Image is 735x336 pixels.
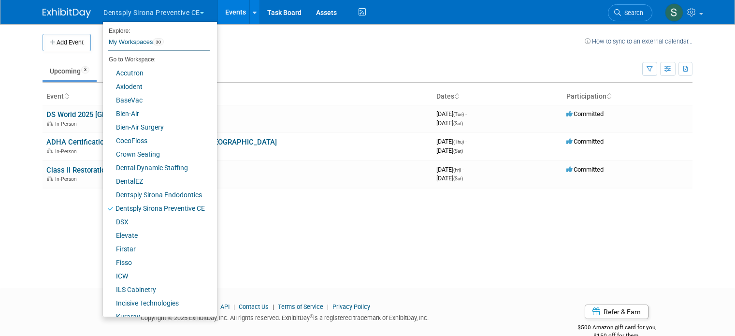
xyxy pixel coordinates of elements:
[585,305,649,319] a: Refer & Earn
[436,175,463,182] span: [DATE]
[239,303,269,310] a: Contact Us
[462,166,464,173] span: -
[103,242,210,256] a: Firstar
[103,256,210,269] a: Fisso
[453,176,463,181] span: (Sat)
[43,34,91,51] button: Add Event
[103,93,210,107] a: BaseVac
[465,110,467,117] span: -
[43,88,432,105] th: Event
[81,66,89,73] span: 3
[453,148,463,154] span: (Sat)
[43,311,526,322] div: Copyright © 2025 ExhibitDay, Inc. All rights reserved. ExhibitDay is a registered trademark of Ex...
[153,38,164,46] span: 30
[55,148,80,155] span: In-Person
[665,3,683,22] img: Samantha Meyers
[453,167,461,173] span: (Fri)
[310,314,313,319] sup: ®
[103,269,210,283] a: ICW
[46,138,277,146] a: ADHA Certification Course [GEOGRAPHIC_DATA], [GEOGRAPHIC_DATA]
[103,296,210,310] a: Incisive Technologies
[99,62,138,80] a: Past93
[436,138,467,145] span: [DATE]
[103,53,210,66] li: Go to Workspace:
[103,66,210,80] a: Accutron
[621,9,643,16] span: Search
[103,120,210,134] a: Bien-Air Surgery
[562,88,692,105] th: Participation
[47,176,53,181] img: In-Person Event
[325,303,331,310] span: |
[103,188,210,202] a: Dentsply Sirona Endodontics
[103,310,210,323] a: Kuraray
[606,92,611,100] a: Sort by Participation Type
[46,110,165,119] a: DS World 2025 [GEOGRAPHIC_DATA]
[465,138,467,145] span: -
[46,166,113,175] a: Class II Restorations
[278,303,323,310] a: Terms of Service
[453,112,464,117] span: (Tue)
[585,38,692,45] a: How to sync to an external calendar...
[103,107,210,120] a: Bien-Air
[436,166,464,173] span: [DATE]
[103,134,210,147] a: CocoFloss
[43,8,91,18] img: ExhibitDay
[332,303,370,310] a: Privacy Policy
[432,88,562,105] th: Dates
[103,283,210,296] a: ILS Cabinetry
[47,148,53,153] img: In-Person Event
[220,303,230,310] a: API
[103,80,210,93] a: Axiodent
[608,4,652,21] a: Search
[453,121,463,126] span: (Sat)
[103,202,210,215] a: Dentsply Sirona Preventive CE
[43,62,97,80] a: Upcoming3
[436,110,467,117] span: [DATE]
[55,176,80,182] span: In-Person
[64,92,69,100] a: Sort by Event Name
[454,92,459,100] a: Sort by Start Date
[103,25,210,34] li: Explore:
[436,119,463,127] span: [DATE]
[55,121,80,127] span: In-Person
[436,147,463,154] span: [DATE]
[566,110,604,117] span: Committed
[453,139,464,145] span: (Thu)
[566,138,604,145] span: Committed
[103,229,210,242] a: Elevate
[103,147,210,161] a: Crown Seating
[103,215,210,229] a: DSX
[103,161,210,175] a: Dental Dynamic Staffing
[270,303,276,310] span: |
[231,303,237,310] span: |
[47,121,53,126] img: In-Person Event
[566,166,604,173] span: Committed
[108,34,210,50] a: My Workspaces30
[103,175,210,188] a: DentalEZ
